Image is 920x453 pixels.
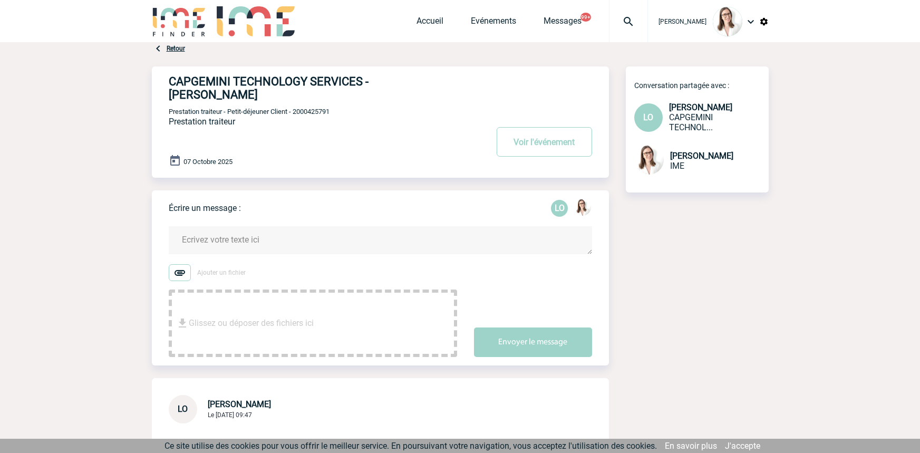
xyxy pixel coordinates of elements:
button: Envoyer le message [474,327,592,357]
a: Retour [167,45,185,52]
span: Ajouter un fichier [197,269,246,276]
a: Evénements [471,16,516,31]
p: Écrire un message : [169,203,241,213]
div: Leila OBREMSKI [551,200,568,217]
span: [PERSON_NAME] [670,151,733,161]
button: Voir l'événement [497,127,592,157]
a: Messages [544,16,582,31]
img: 122719-0.jpg [634,145,664,175]
span: Glissez ou déposer des fichiers ici [189,297,314,350]
span: Prestation traiteur [169,117,235,127]
button: 99+ [580,13,591,22]
a: J'accepte [725,441,760,451]
img: 122719-0.jpg [713,7,742,36]
h4: CAPGEMINI TECHNOLOGY SERVICES - [PERSON_NAME] [169,75,456,101]
span: Prestation traiteur - Petit-déjeuner Client - 2000425791 [169,108,330,115]
img: IME-Finder [152,6,207,36]
div: Bérengère LEMONNIER [574,199,591,218]
span: Le [DATE] 09:47 [208,411,252,419]
span: [PERSON_NAME] [658,18,706,25]
span: 07 Octobre 2025 [183,158,233,166]
a: Accueil [417,16,443,31]
span: [PERSON_NAME] [669,102,732,112]
span: LO [643,112,653,122]
p: Conversation partagée avec : [634,81,769,90]
span: Ce site utilise des cookies pour vous offrir le meilleur service. En poursuivant votre navigation... [164,441,657,451]
p: LO [551,200,568,217]
span: [PERSON_NAME] [208,399,271,409]
img: file_download.svg [176,317,189,330]
a: En savoir plus [665,441,717,451]
img: 122719-0.jpg [574,199,591,216]
span: IME [670,161,684,171]
span: CAPGEMINI TECHNOLOGY SERVICES [669,112,713,132]
span: LO [178,404,188,414]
